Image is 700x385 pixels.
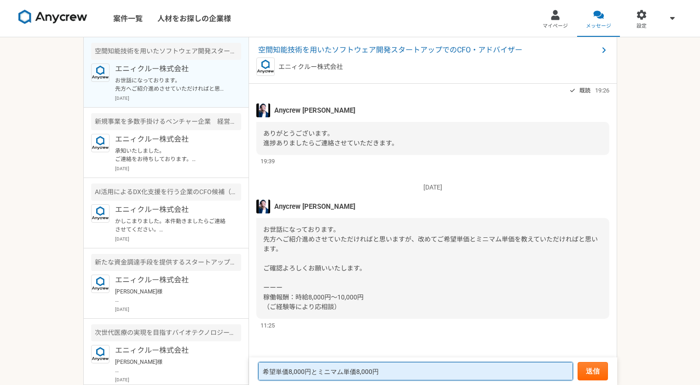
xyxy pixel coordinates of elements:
p: エニィクルー株式会社 [115,204,229,215]
p: エニィクルー株式会社 [115,63,229,75]
img: logo_text_blue_01.png [91,275,110,293]
img: S__5267474.jpg [256,200,270,213]
span: 空間知能技術を用いたソフトウェア開発スタートアップでのCFO・アドバイザー [258,45,598,56]
span: Anycrew [PERSON_NAME] [274,201,355,212]
p: [DATE] [115,165,241,172]
div: AI活用によるDX化支援を行う企業のCFO候補（EXIT戦略立案・資金調達など） [91,184,241,201]
img: logo_text_blue_01.png [91,134,110,152]
img: logo_text_blue_01.png [91,204,110,223]
img: logo_text_blue_01.png [91,345,110,363]
p: お世話になっております。 先方へご紹介進めさせていただければと思いますが、改めてご希望単価とミニマム単価を教えていただければと思います。 ご確認よろしくお願いいたします。 ーーー 稼働報酬：時給... [115,76,229,93]
p: エニィクルー株式会社 [115,275,229,286]
p: エニィクルー株式会社 [115,345,229,356]
textarea: 希望単価8,000円とミニマム単価8,000円 [258,362,573,380]
span: ありがとうございます。 進捗ありましたらご連絡させていただきます。 [263,130,398,147]
button: 送信 [578,362,608,380]
p: エニィクルー株式会社 [115,134,229,145]
span: 19:39 [260,157,275,166]
p: [DATE] [115,376,241,383]
span: マイページ [543,23,568,30]
p: 承知いたしました。 ご連絡をお待ちしております。 どうぞよろしくお願いいたします。 [115,147,229,163]
img: logo_text_blue_01.png [256,57,275,76]
p: [DATE] [115,306,241,313]
div: 新たな資金調達手段を提供するスタートアップの事業開発（営業） [91,254,241,271]
p: [PERSON_NAME]様 大変お世話になっております。 案件ご案内を再開頂けますでしょうか。 オファーを貰った会社にて、 2ヶ月の業務委託期間を経て正社員化協議を行うことになっておりましたが... [115,358,229,374]
p: [DATE] [115,95,241,102]
span: 設定 [636,23,647,30]
span: お世話になっております。 先方へご紹介進めさせていただければと思いますが、改めてご希望単価とミニマム単価を教えていただければと思います。 ご確認よろしくお願いいたします。 ーーー 稼働報酬：時給... [263,226,598,310]
img: 8DqYSo04kwAAAAASUVORK5CYII= [18,10,87,24]
p: [DATE] [115,236,241,242]
p: [PERSON_NAME]様 大変お世話になっております。 ご連絡頂きありがとうございます。 今までの経験を活かし、 スタートアップ支援側の立場に[PERSON_NAME]はなりたいと考えており... [115,287,229,304]
span: 19:26 [595,86,609,95]
img: S__5267474.jpg [256,103,270,117]
span: 既読 [579,85,590,96]
img: logo_text_blue_01.png [91,63,110,82]
div: 次世代医療の実現を目指すバイオテクノロジースタートアップ CFO（海外調達） [91,324,241,341]
div: 空間知能技術を用いたソフトウェア開発スタートアップでのCFO・アドバイザー [91,43,241,60]
span: 11:25 [260,321,275,330]
span: Anycrew [PERSON_NAME] [274,105,355,115]
p: [DATE] [256,183,609,192]
div: 新規事業を多数手掛けるベンチャー企業 経営陣サポート（秘書・経営企画） [91,113,241,130]
p: エニィクルー株式会社 [278,62,343,72]
span: メッセージ [586,23,611,30]
p: かしこまりました。本件動きましたらご連絡させてください。 引き続きよろしくお願い致します。 [115,217,229,234]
